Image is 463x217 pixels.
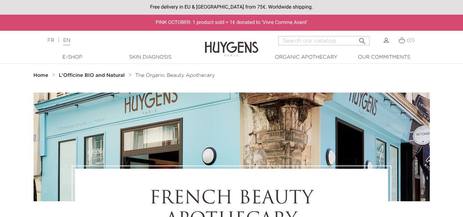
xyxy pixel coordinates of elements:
[59,73,126,78] a: L'Officine BIO and Natural
[356,34,369,44] button: 
[37,54,108,61] a: E-Shop
[407,38,415,43] span: (0)
[278,36,369,45] input: Search
[63,38,70,45] a: EN
[348,54,420,61] a: Our commitments
[34,73,49,78] strong: Home
[59,73,125,78] strong: L'Officine BIO and Natural
[358,35,367,43] i: 
[44,36,187,45] div: |
[115,54,186,61] a: Skin Diagnosis
[205,30,258,58] img: Huygens
[47,38,54,43] a: FR
[135,73,215,78] a: The Organic Beauty Apothecary
[34,73,50,78] a: Home
[271,54,342,61] a: Organic Apothecary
